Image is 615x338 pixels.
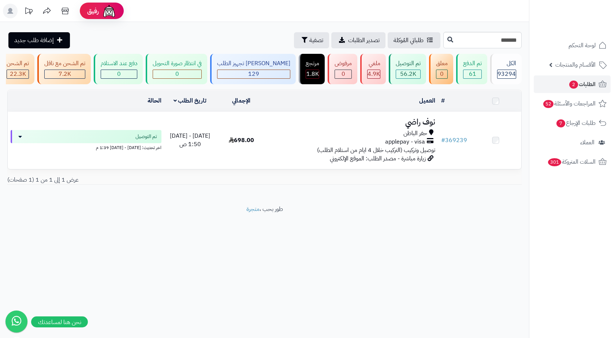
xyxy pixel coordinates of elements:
[153,59,202,68] div: في انتظار صورة التحويل
[174,96,207,105] a: تاريخ الطلب
[7,70,29,78] div: 22322
[246,205,260,213] a: متجرة
[117,70,121,78] span: 0
[101,59,137,68] div: دفع عند الاستلام
[317,146,435,155] span: توصيل وتركيب (التركيب خلال 4 ايام من استلام الطلب)
[87,7,99,15] span: رفيق
[534,95,611,112] a: المراجعات والأسئلة52
[153,70,201,78] div: 0
[348,36,380,45] span: تصدير الطلبات
[7,59,29,68] div: تم الشحن
[580,137,594,148] span: العملاء
[534,134,611,151] a: العملاء
[306,59,319,68] div: مرتجع
[44,59,85,68] div: تم الشحن مع ناقل
[342,70,345,78] span: 0
[419,96,435,105] a: العميل
[441,136,467,145] a: #369239
[297,54,326,84] a: مرتجع 1.8K
[385,138,425,146] span: applepay - visa
[436,59,448,68] div: معلق
[2,176,265,184] div: عرض 1 إلى 1 من 1 (1 صفحات)
[436,70,447,78] div: 0
[565,20,608,35] img: logo-2.png
[368,70,380,78] div: 4929
[403,129,427,138] span: حفر الباطن
[569,79,596,89] span: الطلبات
[534,114,611,132] a: طلبات الإرجاع7
[548,158,561,166] span: 301
[248,70,259,78] span: 129
[59,70,71,78] span: 7.2K
[463,59,482,68] div: تم الدفع
[469,70,476,78] span: 61
[229,136,254,145] span: 698.00
[543,100,553,108] span: 52
[463,70,481,78] div: 61
[556,118,596,128] span: طلبات الإرجاع
[19,4,38,20] a: تحديثات المنصة
[441,136,445,145] span: #
[14,36,54,45] span: إضافة طلب جديد
[367,59,380,68] div: ملغي
[394,36,424,45] span: طلباتي المُوكلة
[11,143,161,151] div: اخر تحديث: [DATE] - [DATE] 1:39 م
[306,70,319,78] div: 1771
[396,70,420,78] div: 56180
[135,133,157,140] span: تم التوصيل
[497,70,516,78] span: 93294
[45,70,85,78] div: 7223
[396,59,421,68] div: تم التوصيل
[175,70,179,78] span: 0
[547,157,596,167] span: السلات المتروكة
[309,36,323,45] span: تصفية
[555,60,596,70] span: الأقسام والمنتجات
[10,70,26,78] span: 22.3K
[497,59,516,68] div: الكل
[368,70,380,78] span: 4.9K
[387,54,428,84] a: تم التوصيل 56.2K
[569,81,578,89] span: 2
[534,75,611,93] a: الطلبات2
[331,32,385,48] a: تصدير الطلبات
[388,32,440,48] a: طلباتي المُوكلة
[400,70,416,78] span: 56.2K
[335,59,352,68] div: مرفوض
[92,54,144,84] a: دفع عند الاستلام 0
[326,54,359,84] a: مرفوض 0
[534,37,611,54] a: لوحة التحكم
[217,59,290,68] div: [PERSON_NAME] تجهيز الطلب
[36,54,92,84] a: تم الشحن مع ناقل 7.2K
[170,131,210,149] span: [DATE] - [DATE] 1:50 ص
[306,70,319,78] span: 1.8K
[489,54,523,84] a: الكل93294
[335,70,351,78] div: 0
[101,70,137,78] div: 0
[556,119,565,127] span: 7
[217,70,290,78] div: 129
[8,32,70,48] a: إضافة طلب جديد
[534,153,611,171] a: السلات المتروكة301
[455,54,489,84] a: تم الدفع 61
[330,154,426,163] span: زيارة مباشرة - مصدر الطلب: الموقع الإلكتروني
[148,96,161,105] a: الحالة
[294,32,329,48] button: تصفية
[359,54,387,84] a: ملغي 4.9K
[543,99,596,109] span: المراجعات والأسئلة
[441,96,445,105] a: #
[440,70,444,78] span: 0
[270,118,435,126] h3: نوف راضي
[428,54,455,84] a: معلق 0
[569,40,596,51] span: لوحة التحكم
[232,96,250,105] a: الإجمالي
[209,54,297,84] a: [PERSON_NAME] تجهيز الطلب 129
[102,4,116,18] img: ai-face.png
[144,54,209,84] a: في انتظار صورة التحويل 0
